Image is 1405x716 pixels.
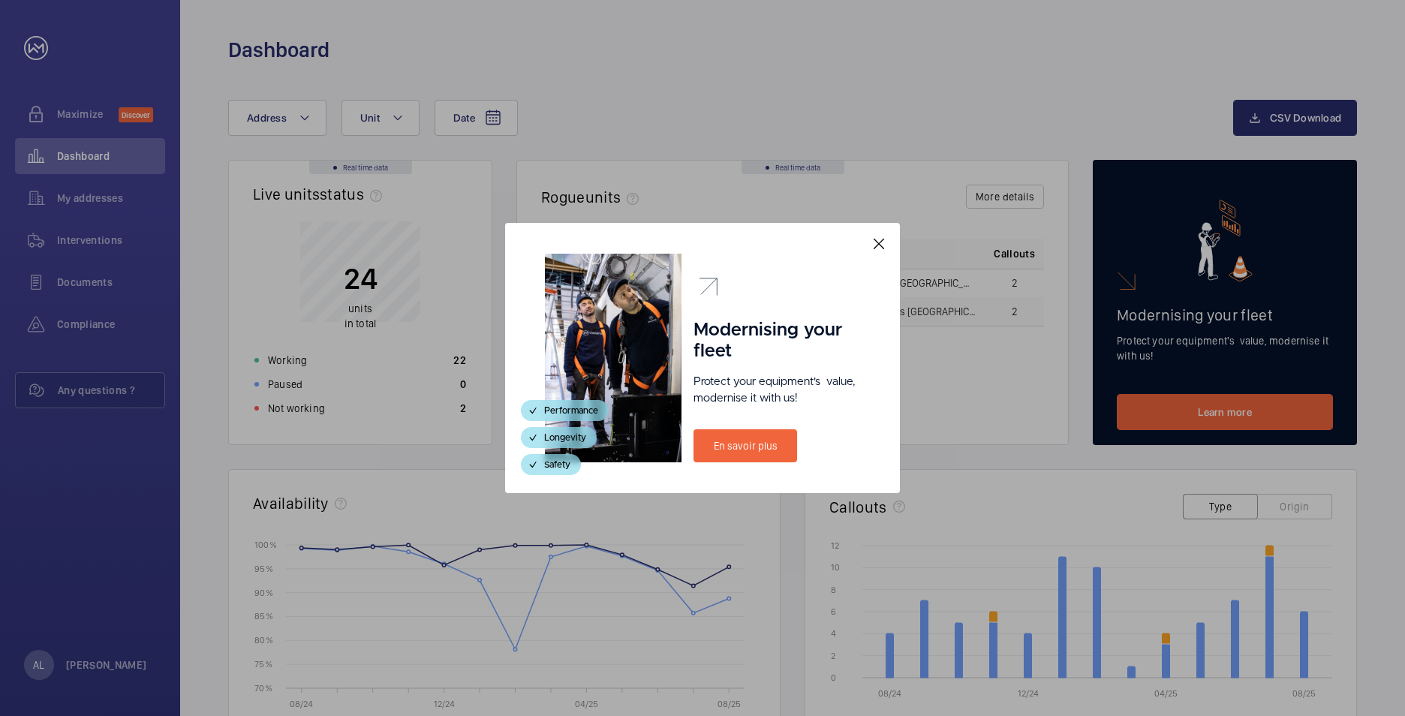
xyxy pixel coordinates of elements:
[521,427,597,448] div: Longevity
[693,374,860,407] p: Protect your equipment's value, modernise it with us!
[693,320,860,362] h1: Modernising your fleet
[521,400,609,421] div: Performance
[693,429,797,462] a: En savoir plus
[521,454,581,475] div: Safety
